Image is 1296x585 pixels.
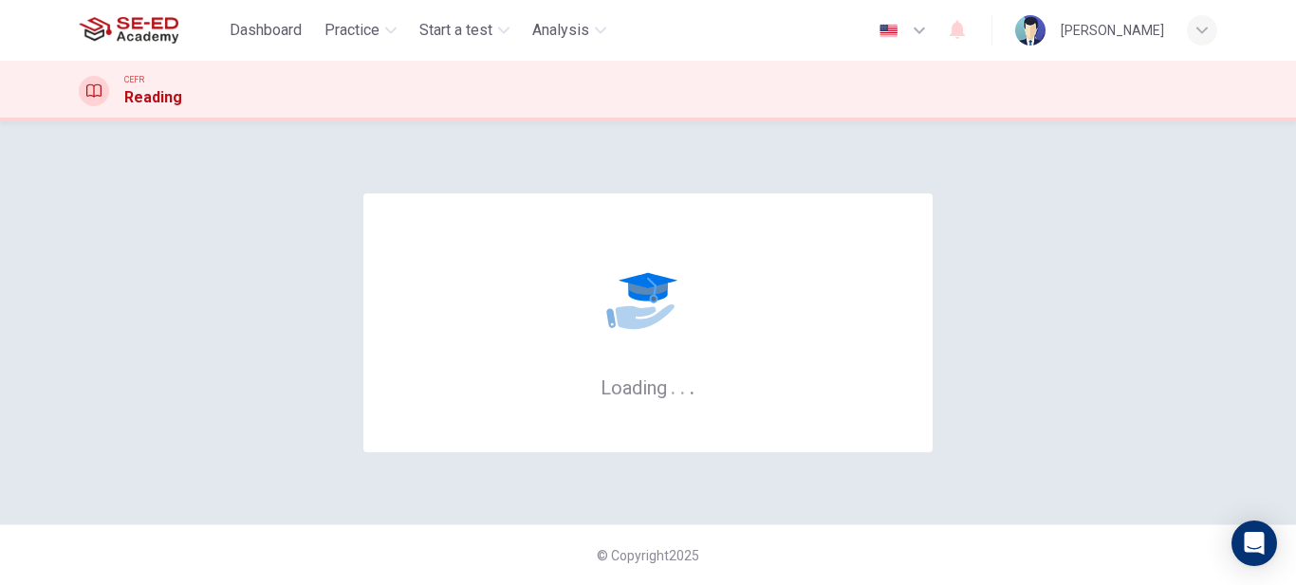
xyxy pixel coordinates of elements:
[124,86,182,109] h1: Reading
[601,375,695,399] h6: Loading
[230,19,302,42] span: Dashboard
[222,13,309,47] button: Dashboard
[877,24,900,38] img: en
[525,13,614,47] button: Analysis
[412,13,517,47] button: Start a test
[79,11,178,49] img: SE-ED Academy logo
[1231,521,1277,566] div: Open Intercom Messenger
[324,19,380,42] span: Practice
[689,370,695,401] h6: .
[419,19,492,42] span: Start a test
[124,73,144,86] span: CEFR
[317,13,404,47] button: Practice
[1015,15,1046,46] img: Profile picture
[532,19,589,42] span: Analysis
[597,548,699,563] span: © Copyright 2025
[1061,19,1164,42] div: [PERSON_NAME]
[679,370,686,401] h6: .
[670,370,676,401] h6: .
[79,11,222,49] a: SE-ED Academy logo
